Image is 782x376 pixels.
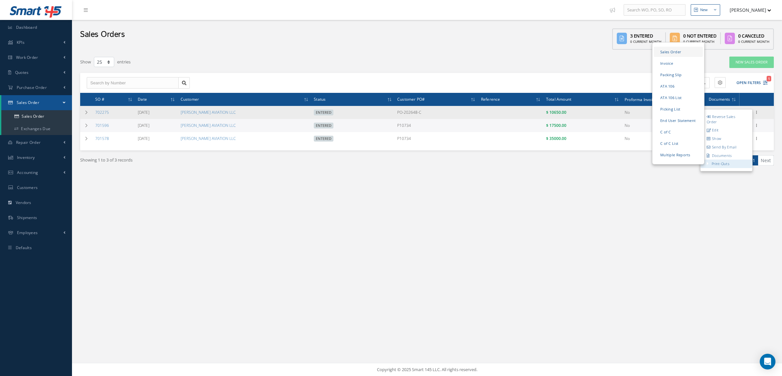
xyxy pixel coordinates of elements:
a: Edit [701,126,752,135]
input: Search WO, PO, SO, RO [624,4,685,16]
a: ATA 106 [654,81,703,91]
button: New [691,4,720,16]
div: New [700,7,708,13]
span: KPIs [17,40,25,45]
span: Repair Order [16,140,41,145]
span: Work Order [16,55,38,60]
td: PO-202648-C [395,106,478,119]
a: 701596 [95,123,109,128]
div: 0 Current Month [683,39,717,44]
div: Showing 1 to 3 of 3 records [75,155,427,171]
a: Sales Order [654,47,703,57]
span: SO # [95,96,104,102]
span: Status [314,96,326,102]
div: Copyright © 2025 Smart 145 LLC. All rights reserved. [79,367,775,373]
td: P10734 [395,132,478,145]
div: Open Intercom Messenger [760,354,775,369]
td: No [622,106,705,119]
div: 0 Current Month [738,39,769,44]
a: [PERSON_NAME] AVIATION LLC [181,136,236,141]
a: Sales Order [1,110,72,123]
a: Certificate of Conformance [654,127,703,137]
span: Dashboard [16,25,37,30]
span: Shipments [17,215,37,220]
span: Entered [314,123,333,128]
span: Defaults [16,245,32,250]
span: Accounting [17,170,38,175]
td: [DATE] [135,119,178,132]
a: [PERSON_NAME] AVIATION LLC [181,110,236,115]
div: 0 Not Entered [683,32,717,39]
a: Multiple Reports [654,150,703,160]
span: Employees [17,230,38,235]
span: Documents [709,96,730,102]
span: Entered [314,136,333,142]
a: Packing Slip [654,70,703,80]
span: $ 10650.00 [546,110,566,115]
a: End User Statement [654,115,703,126]
span: Reference [481,96,500,102]
span: Entered [314,110,333,115]
a: 701578 [95,136,109,141]
span: $ 17500.00 [546,123,566,128]
td: [DATE] [135,106,178,119]
button: [PERSON_NAME] [723,4,771,16]
h2: Sales Orders [80,30,125,40]
span: Vendors [16,200,31,205]
td: [DATE] [135,132,178,145]
a: New Sales Order [729,57,774,68]
input: Search by Number [87,77,179,89]
span: Total Amount [546,96,571,102]
a: 1 [750,155,758,165]
div: 3 Entered [630,32,661,39]
a: Picking List [654,104,703,114]
span: Purchase Order [17,85,47,90]
button: Open Filters1 [731,77,768,88]
span: Customers [17,185,38,190]
a: Reverse [701,112,752,126]
label: Show [80,56,91,65]
span: $ 35000.00 [546,136,566,141]
span: Customer PO# [397,96,425,102]
a: Send By Email [701,143,752,151]
a: ATA 106 List [654,93,703,103]
span: Customer [181,96,199,102]
a: Documents [701,151,752,160]
td: No [622,132,705,145]
td: No [622,119,705,132]
td: P10734 [395,119,478,132]
span: Inventory [17,155,35,160]
a: Invoice [654,58,703,68]
a: Exchanges Due [1,123,72,135]
a: Sales Order [1,95,72,110]
span: 1 [767,76,771,81]
span: Date [138,96,147,102]
a: Certificate of Conformance List [654,138,703,148]
a: 702275 [95,110,109,115]
a: Show [701,134,752,143]
div: 0 Canceled [738,32,769,39]
span: Quotes [15,70,29,75]
span: Sales Order [17,100,39,105]
label: entries [117,56,131,65]
a: Print-Outs [712,161,729,166]
div: 0 Current Month [630,39,661,44]
span: Proforma Invoice [625,96,657,102]
a: [PERSON_NAME] AVIATION LLC [181,123,236,128]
